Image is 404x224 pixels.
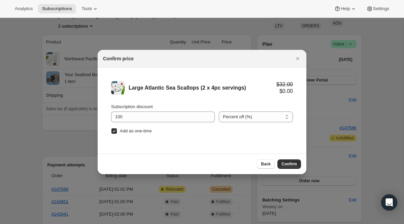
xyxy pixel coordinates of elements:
[103,55,134,62] h2: Confirm price
[120,128,152,133] span: Add as one-time
[276,81,293,88] div: $32.00
[381,194,397,211] div: Open Intercom Messenger
[42,6,72,11] span: Subscriptions
[373,6,389,11] span: Settings
[111,81,125,95] img: Large Atlantic Sea Scallops (2 x 4pc servings)
[129,85,276,91] div: Large Atlantic Sea Scallops (2 x 4pc servings)
[293,54,302,63] button: Close
[341,6,350,11] span: Help
[330,4,361,13] button: Help
[81,6,92,11] span: Tools
[111,104,153,109] span: Subscription discount
[281,161,297,167] span: Confirm
[362,4,393,13] button: Settings
[11,4,37,13] button: Analytics
[261,161,271,167] span: Back
[276,88,293,95] div: $0.00
[15,6,33,11] span: Analytics
[38,4,76,13] button: Subscriptions
[257,159,275,169] button: Back
[277,159,301,169] button: Confirm
[77,4,103,13] button: Tools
